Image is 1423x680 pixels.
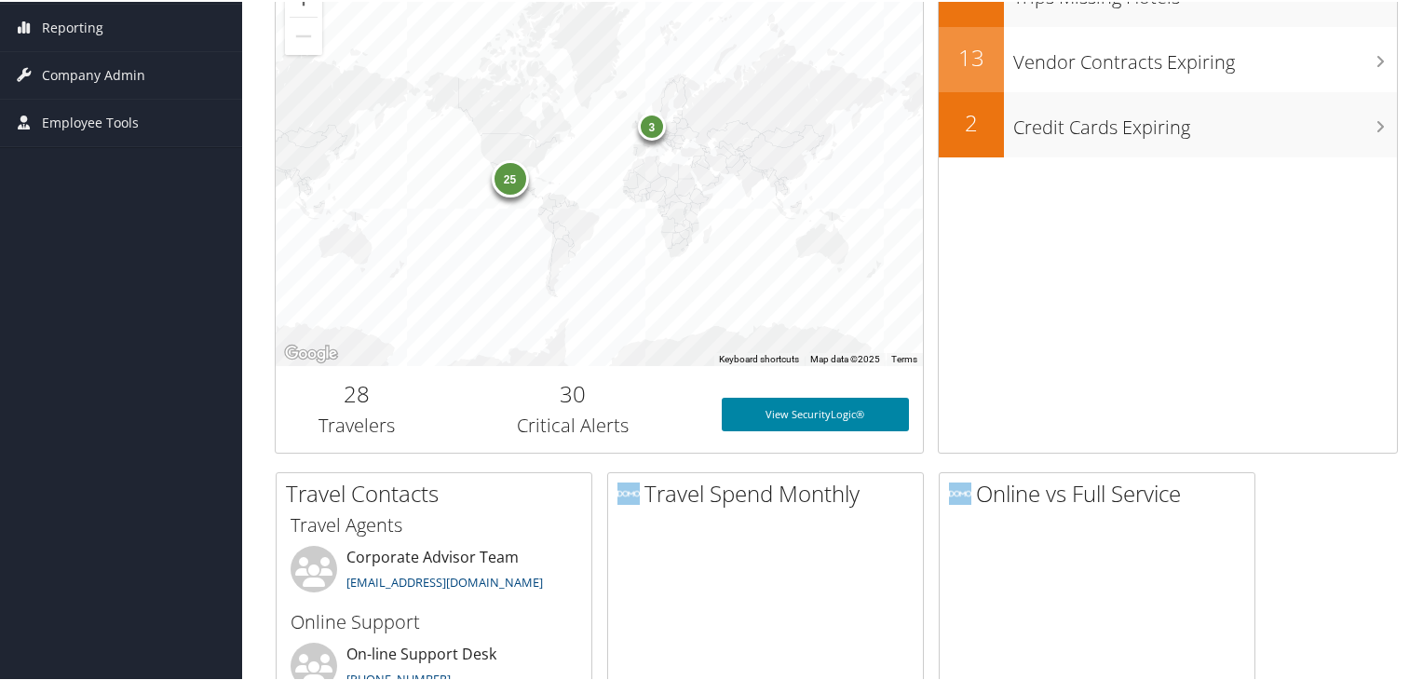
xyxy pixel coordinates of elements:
[42,3,103,49] span: Reporting
[281,544,587,605] li: Corporate Advisor Team
[1013,38,1397,74] h3: Vendor Contracts Expiring
[810,352,880,362] span: Map data ©2025
[1013,103,1397,139] h3: Credit Cards Expiring
[42,98,139,144] span: Employee Tools
[290,411,424,437] h3: Travelers
[939,40,1004,72] h2: 13
[891,352,917,362] a: Terms (opens in new tab)
[452,376,694,408] h2: 30
[637,111,665,139] div: 3
[939,90,1397,156] a: 2Credit Cards Expiring
[291,510,577,537] h3: Travel Agents
[280,340,342,364] img: Google
[452,411,694,437] h3: Critical Alerts
[949,476,1254,508] h2: Online vs Full Service
[949,481,971,503] img: domo-logo.png
[939,105,1004,137] h2: 2
[722,396,910,429] a: View SecurityLogic®
[346,572,543,589] a: [EMAIL_ADDRESS][DOMAIN_NAME]
[280,340,342,364] a: Open this area in Google Maps (opens a new window)
[617,481,640,503] img: domo-logo.png
[491,158,528,196] div: 25
[286,476,591,508] h2: Travel Contacts
[617,476,923,508] h2: Travel Spend Monthly
[42,50,145,97] span: Company Admin
[719,351,799,364] button: Keyboard shortcuts
[291,607,577,633] h3: Online Support
[939,25,1397,90] a: 13Vendor Contracts Expiring
[285,16,322,53] button: Zoom out
[290,376,424,408] h2: 28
